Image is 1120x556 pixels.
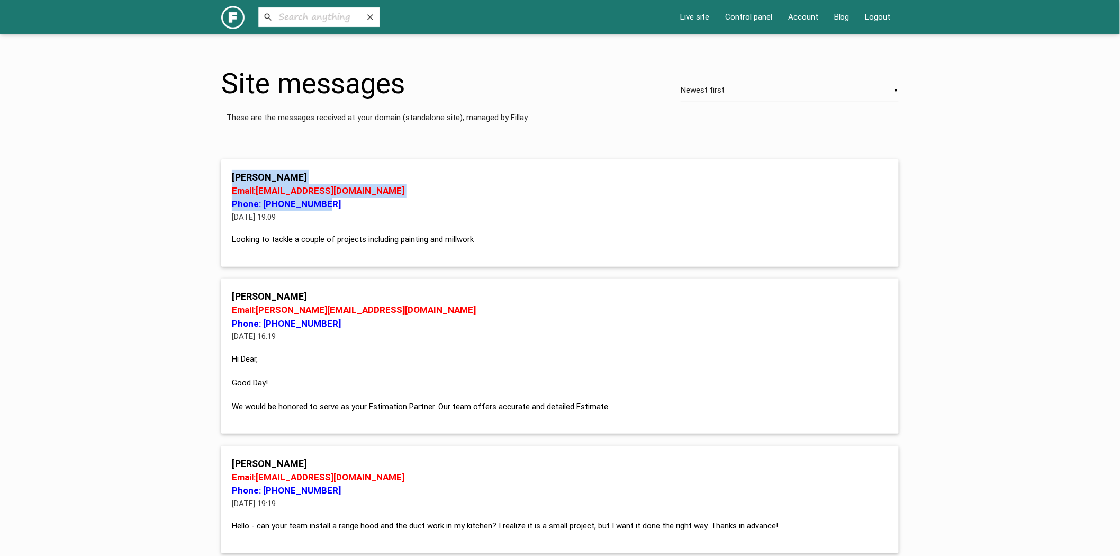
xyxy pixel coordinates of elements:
h2: Site messages [221,68,669,100]
p: Hi Dear, Good Day! We would be honored to serve as your Estimation Partner. Our team offers accur... [232,353,888,413]
p: Email: [EMAIL_ADDRESS][DOMAIN_NAME] [232,471,888,485]
p: [PERSON_NAME] [232,170,888,184]
p: [DATE] 19:09 [232,211,888,223]
p: Looking to tackle a couple of projects including painting and millwork [232,234,888,246]
p: Phone: [PHONE_NUMBER] [232,198,888,211]
img: 6d77f320e1b12044285835bafdf5ed41-logo_with_search_desktop.png [221,1,380,34]
p: Phone: [PHONE_NUMBER] [232,317,888,331]
p: [DATE] 19:19 [232,498,888,510]
p: [PERSON_NAME] [232,456,888,471]
p: [DATE] 16:19 [232,330,888,343]
p: Phone: [PHONE_NUMBER] [232,484,888,498]
p: Email: [PERSON_NAME][EMAIL_ADDRESS][DOMAIN_NAME] [232,303,888,317]
p: These are the messages received at your domain (standalone site), managed by Fillay. [221,112,669,124]
p: [PERSON_NAME] [232,289,888,303]
p: Hello - can your team install a range hood and the duct work in my kitchen? I realize it is a sma... [232,520,888,532]
p: Email: [EMAIL_ADDRESS][DOMAIN_NAME] [232,184,888,198]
